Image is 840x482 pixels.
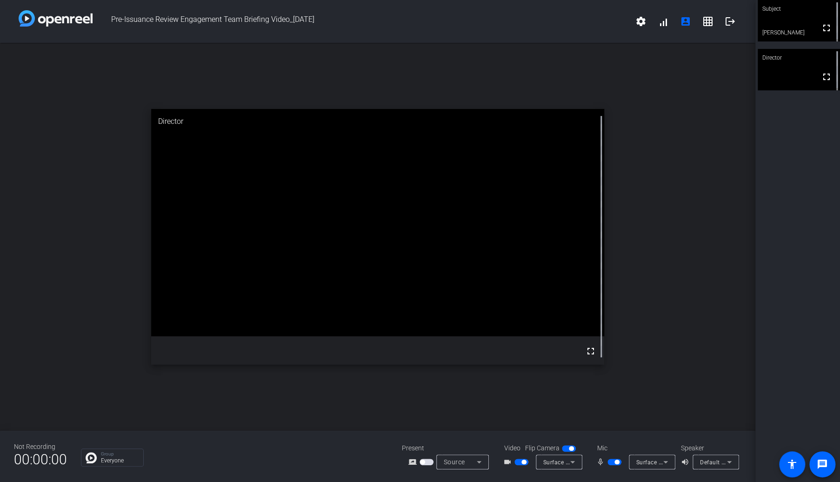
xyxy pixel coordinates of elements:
[652,10,674,33] button: signal_cellular_alt
[758,49,840,67] div: Director
[14,448,67,471] span: 00:00:00
[681,443,737,453] div: Speaker
[86,452,97,463] img: Chat Icon
[821,22,832,34] mat-icon: fullscreen
[596,456,607,468] mat-icon: mic_none
[681,456,692,468] mat-icon: volume_up
[702,16,713,27] mat-icon: grid_on
[444,458,465,466] span: Source
[14,442,67,452] div: Not Recording
[525,443,560,453] span: Flip Camera
[19,10,93,27] img: white-gradient.svg
[504,443,520,453] span: Video
[93,10,630,33] span: Pre-Issuance Review Engagement Team Briefing Video_[DATE]
[725,16,736,27] mat-icon: logout
[151,109,604,134] div: Director
[680,16,691,27] mat-icon: account_box
[636,458,800,466] span: Surface Stereo Microphones (Surface High Definition Audio)
[817,459,828,470] mat-icon: message
[402,443,495,453] div: Present
[503,456,514,468] mat-icon: videocam_outline
[543,458,638,466] span: Surface Camera Front (045e:0990)
[588,443,681,453] div: Mic
[821,71,832,82] mat-icon: fullscreen
[635,16,647,27] mat-icon: settings
[101,452,139,456] p: Group
[585,346,596,357] mat-icon: fullscreen
[408,456,420,468] mat-icon: screen_share_outline
[787,459,798,470] mat-icon: accessibility
[101,458,139,463] p: Everyone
